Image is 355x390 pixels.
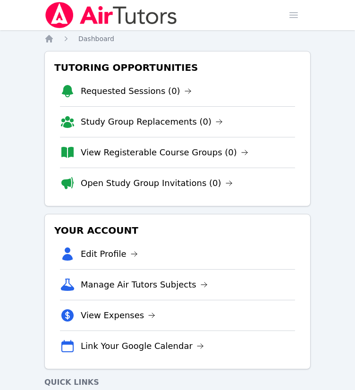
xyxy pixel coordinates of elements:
nav: Breadcrumb [44,34,311,43]
h3: Tutoring Opportunities [52,59,303,76]
span: Dashboard [78,35,114,42]
a: View Expenses [81,309,155,322]
h4: Quick Links [44,377,311,388]
a: Edit Profile [81,247,138,261]
a: Open Study Group Invitations (0) [81,177,233,190]
a: Link Your Google Calendar [81,339,204,353]
h3: Your Account [52,222,303,239]
a: Manage Air Tutors Subjects [81,278,208,291]
a: Requested Sessions (0) [81,85,192,98]
a: Study Group Replacements (0) [81,115,223,128]
a: Dashboard [78,34,114,43]
img: Air Tutors [44,2,178,28]
a: View Registerable Course Groups (0) [81,146,248,159]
